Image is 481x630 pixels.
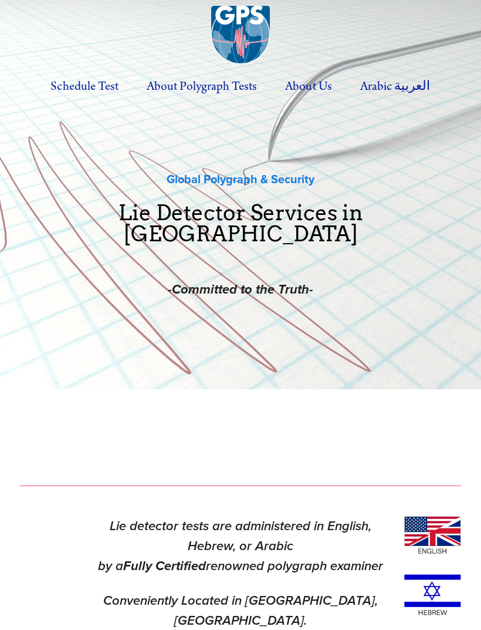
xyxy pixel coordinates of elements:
[98,518,375,574] em: Lie detector tests are administered in English, Hebrew, or Arabic by a
[272,70,344,103] label: About Us
[134,70,270,103] label: About Polygraph Tests
[123,558,206,575] em: Fully Certified
[167,170,314,187] strong: Global Polygraph & Security
[211,6,270,65] img: Global Polygraph & Security
[38,70,131,103] a: Schedule Test
[168,282,313,298] em: -Committed to the Truth-
[20,202,461,265] h1: Lie Detector Services in [GEOGRAPHIC_DATA]
[404,574,461,616] img: Screen Shot 2017-09-15 at 9.48.34 PM.png
[206,558,383,574] em: renowned polygraph examiner
[347,70,443,103] label: Arabic العربية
